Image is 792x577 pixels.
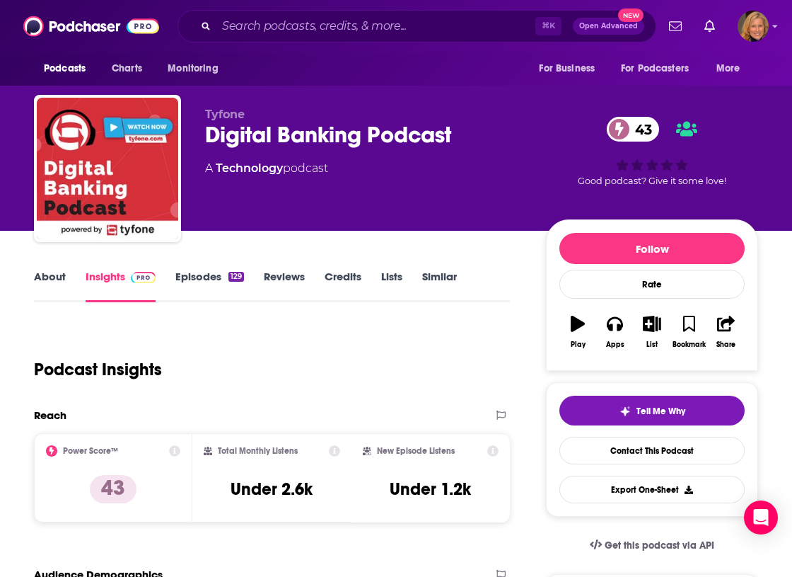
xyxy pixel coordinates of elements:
[606,341,624,349] div: Apps
[699,14,721,38] a: Show notifications dropdown
[559,437,745,464] a: Contact This Podcast
[216,161,283,175] a: Technology
[86,270,156,302] a: InsightsPodchaser Pro
[578,528,726,563] a: Get this podcast via API
[605,539,714,552] span: Get this podcast via API
[103,55,151,82] a: Charts
[716,341,735,349] div: Share
[579,23,638,30] span: Open Advanced
[634,307,670,358] button: List
[559,476,745,503] button: Export One-Sheet
[618,8,643,22] span: New
[34,409,66,422] h2: Reach
[744,501,778,535] div: Open Intercom Messenger
[607,117,659,142] a: 43
[596,307,633,358] button: Apps
[672,341,706,349] div: Bookmark
[619,406,631,417] img: tell me why sparkle
[716,59,740,79] span: More
[578,176,726,186] span: Good podcast? Give it some love!
[377,446,455,456] h2: New Episode Listens
[325,270,361,302] a: Credits
[539,59,595,79] span: For Business
[573,18,644,35] button: Open AdvancedNew
[559,233,745,264] button: Follow
[44,59,86,79] span: Podcasts
[228,272,244,282] div: 129
[706,55,758,82] button: open menu
[738,11,769,42] button: Show profile menu
[670,307,707,358] button: Bookmark
[422,270,457,302] a: Similar
[131,272,156,283] img: Podchaser Pro
[218,446,298,456] h2: Total Monthly Listens
[559,396,745,425] button: tell me why sparkleTell Me Why
[535,17,561,35] span: ⌘ K
[168,59,218,79] span: Monitoring
[529,55,612,82] button: open menu
[37,98,178,239] img: Digital Banking Podcast
[34,55,104,82] button: open menu
[264,270,305,302] a: Reviews
[738,11,769,42] span: Logged in as LauraHVM
[390,479,471,500] h3: Under 1.2k
[571,341,586,349] div: Play
[663,14,687,38] a: Show notifications dropdown
[559,307,596,358] button: Play
[23,13,159,40] img: Podchaser - Follow, Share and Rate Podcasts
[621,117,659,142] span: 43
[621,59,689,79] span: For Podcasters
[90,475,136,503] p: 43
[205,108,245,121] span: Tyfone
[381,270,402,302] a: Lists
[546,108,758,195] div: 43Good podcast? Give it some love!
[231,479,313,500] h3: Under 2.6k
[612,55,709,82] button: open menu
[636,406,685,417] span: Tell Me Why
[646,341,658,349] div: List
[34,359,162,380] h1: Podcast Insights
[175,270,244,302] a: Episodes129
[34,270,66,302] a: About
[708,307,745,358] button: Share
[63,446,118,456] h2: Power Score™
[177,10,656,42] div: Search podcasts, credits, & more...
[559,270,745,299] div: Rate
[158,55,236,82] button: open menu
[205,160,328,177] div: A podcast
[738,11,769,42] img: User Profile
[216,15,535,38] input: Search podcasts, credits, & more...
[112,59,142,79] span: Charts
